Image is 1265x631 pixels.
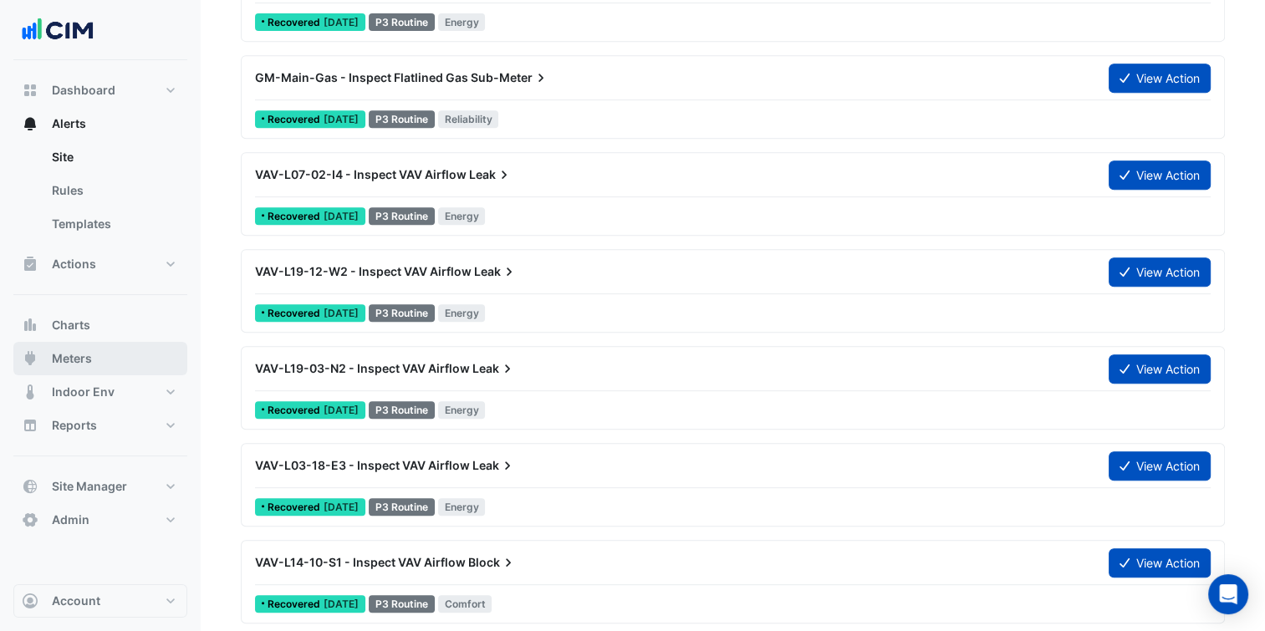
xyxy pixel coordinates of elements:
[13,584,187,618] button: Account
[474,263,518,280] span: Leak
[13,503,187,537] button: Admin
[268,599,324,609] span: Recovered
[438,401,486,419] span: Energy
[369,13,435,31] div: P3 Routine
[22,384,38,400] app-icon: Indoor Env
[22,417,38,434] app-icon: Reports
[1109,64,1211,93] button: View Action
[268,211,324,221] span: Recovered
[268,114,324,125] span: Recovered
[1109,548,1211,578] button: View Action
[13,74,187,107] button: Dashboard
[369,498,435,516] div: P3 Routine
[13,140,187,247] div: Alerts
[255,167,467,181] span: VAV-L07-02-I4 - Inspect VAV Airflow
[20,13,95,47] img: Company Logo
[13,308,187,342] button: Charts
[52,593,100,609] span: Account
[471,69,549,86] span: Sub-Meter
[268,502,324,512] span: Recovered
[324,307,359,319] span: Wed 06-Aug-2025 13:45 AEST
[324,16,359,28] span: Fri 05-Sep-2025 16:30 AEST
[324,210,359,222] span: Mon 11-Aug-2025 07:15 AEST
[22,511,38,528] app-icon: Admin
[52,256,96,272] span: Actions
[468,554,517,571] span: Block
[22,478,38,495] app-icon: Site Manager
[1109,354,1211,384] button: View Action
[472,457,516,474] span: Leak
[438,110,499,128] span: Reliability
[469,166,513,183] span: Leak
[255,555,466,569] span: VAV-L14-10-S1 - Inspect VAV Airflow
[52,115,86,132] span: Alerts
[369,110,435,128] div: P3 Routine
[1109,257,1211,287] button: View Action
[438,595,492,613] span: Comfort
[324,404,359,416] span: Tue 05-Aug-2025 12:00 AEST
[255,458,470,472] span: VAV-L03-18-E3 - Inspect VAV Airflow
[52,350,92,367] span: Meters
[52,417,97,434] span: Reports
[438,498,486,516] span: Energy
[22,115,38,132] app-icon: Alerts
[38,174,187,207] a: Rules
[13,342,187,375] button: Meters
[52,317,90,333] span: Charts
[369,595,435,613] div: P3 Routine
[255,361,470,375] span: VAV-L19-03-N2 - Inspect VAV Airflow
[268,405,324,415] span: Recovered
[22,256,38,272] app-icon: Actions
[438,304,486,322] span: Energy
[324,113,359,125] span: Wed 03-Sep-2025 14:15 AEST
[22,317,38,333] app-icon: Charts
[38,207,187,241] a: Templates
[268,18,324,28] span: Recovered
[255,70,468,84] span: GM-Main-Gas - Inspect Flatlined Gas
[52,511,89,528] span: Admin
[22,82,38,99] app-icon: Dashboard
[52,478,127,495] span: Site Manager
[472,360,516,377] span: Leak
[1109,160,1211,190] button: View Action
[369,401,435,419] div: P3 Routine
[438,207,486,225] span: Energy
[369,304,435,322] div: P3 Routine
[438,13,486,31] span: Energy
[13,375,187,409] button: Indoor Env
[324,501,359,513] span: Wed 28-May-2025 07:15 AEST
[52,82,115,99] span: Dashboard
[324,598,359,610] span: Tue 18-Mar-2025 12:30 AEDT
[22,350,38,367] app-icon: Meters
[255,264,472,278] span: VAV-L19-12-W2 - Inspect VAV Airflow
[38,140,187,174] a: Site
[13,470,187,503] button: Site Manager
[268,308,324,318] span: Recovered
[52,384,115,400] span: Indoor Env
[13,247,187,281] button: Actions
[13,409,187,442] button: Reports
[1208,574,1248,614] div: Open Intercom Messenger
[369,207,435,225] div: P3 Routine
[13,107,187,140] button: Alerts
[1109,451,1211,481] button: View Action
